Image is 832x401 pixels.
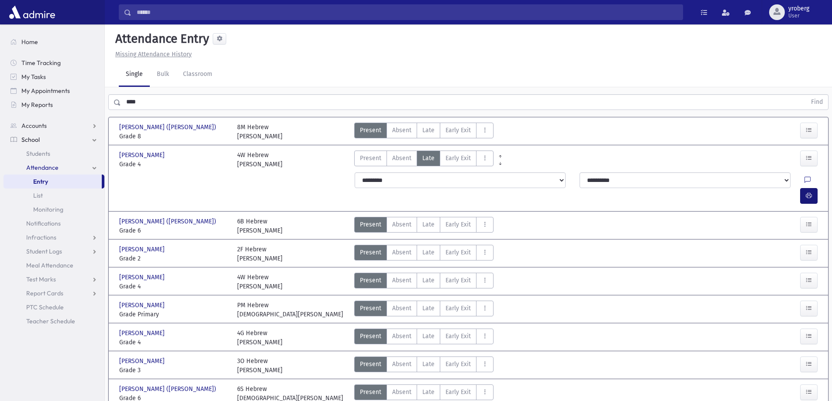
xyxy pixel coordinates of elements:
[21,122,47,130] span: Accounts
[7,3,57,21] img: AdmirePro
[237,217,283,235] div: 6B Hebrew [PERSON_NAME]
[392,248,411,257] span: Absent
[26,164,59,171] span: Attendance
[131,4,683,20] input: Search
[3,258,104,272] a: Meal Attendance
[3,286,104,300] a: Report Cards
[360,332,381,341] span: Present
[115,51,192,58] u: Missing Attendance History
[237,301,343,319] div: PM Hebrew [DEMOGRAPHIC_DATA][PERSON_NAME]
[119,62,150,87] a: Single
[392,332,411,341] span: Absent
[237,123,283,141] div: 8M Hebrew [PERSON_NAME]
[3,84,104,98] a: My Appointments
[392,154,411,163] span: Absent
[445,332,471,341] span: Early Exit
[112,31,209,46] h5: Attendance Entry
[360,154,381,163] span: Present
[3,119,104,133] a: Accounts
[21,38,38,46] span: Home
[237,329,283,347] div: 4G Hebrew [PERSON_NAME]
[445,220,471,229] span: Early Exit
[26,317,75,325] span: Teacher Schedule
[3,314,104,328] a: Teacher Schedule
[119,366,228,375] span: Grade 3
[21,87,70,95] span: My Appointments
[119,338,228,347] span: Grade 4
[392,387,411,397] span: Absent
[119,254,228,263] span: Grade 2
[21,73,46,81] span: My Tasks
[354,301,494,319] div: AttTypes
[119,226,228,235] span: Grade 6
[422,387,435,397] span: Late
[119,310,228,319] span: Grade Primary
[360,304,381,313] span: Present
[360,360,381,369] span: Present
[422,154,435,163] span: Late
[26,261,73,269] span: Meal Attendance
[392,360,411,369] span: Absent
[3,133,104,147] a: School
[21,101,53,109] span: My Reports
[119,132,228,141] span: Grade 8
[360,248,381,257] span: Present
[3,161,104,175] a: Attendance
[422,304,435,313] span: Late
[119,273,166,282] span: [PERSON_NAME]
[3,189,104,202] a: List
[3,300,104,314] a: PTC Schedule
[788,12,809,19] span: User
[3,202,104,216] a: Monitoring
[33,178,48,185] span: Entry
[3,98,104,112] a: My Reports
[422,220,435,229] span: Late
[422,126,435,135] span: Late
[422,332,435,341] span: Late
[806,95,828,110] button: Find
[3,35,104,49] a: Home
[26,289,63,297] span: Report Cards
[445,248,471,257] span: Early Exit
[422,276,435,285] span: Late
[26,233,56,241] span: Infractions
[176,62,219,87] a: Classroom
[112,51,192,58] a: Missing Attendance History
[445,276,471,285] span: Early Exit
[33,206,63,213] span: Monitoring
[3,56,104,70] a: Time Tracking
[150,62,176,87] a: Bulk
[445,154,471,163] span: Early Exit
[3,244,104,258] a: Student Logs
[445,126,471,135] span: Early Exit
[119,384,218,394] span: [PERSON_NAME] ([PERSON_NAME])
[354,151,494,169] div: AttTypes
[445,360,471,369] span: Early Exit
[119,301,166,310] span: [PERSON_NAME]
[119,151,166,160] span: [PERSON_NAME]
[354,123,494,141] div: AttTypes
[119,160,228,169] span: Grade 4
[392,276,411,285] span: Absent
[445,304,471,313] span: Early Exit
[360,220,381,229] span: Present
[360,126,381,135] span: Present
[21,136,40,144] span: School
[26,247,62,255] span: Student Logs
[3,272,104,286] a: Test Marks
[360,387,381,397] span: Present
[119,356,166,366] span: [PERSON_NAME]
[354,356,494,375] div: AttTypes
[3,147,104,161] a: Students
[119,282,228,291] span: Grade 4
[360,276,381,285] span: Present
[3,175,102,189] a: Entry
[354,217,494,235] div: AttTypes
[788,5,809,12] span: yroberg
[422,248,435,257] span: Late
[26,150,50,158] span: Students
[237,273,283,291] div: 4W Hebrew [PERSON_NAME]
[237,245,283,263] div: 2F Hebrew [PERSON_NAME]
[3,70,104,84] a: My Tasks
[119,217,218,226] span: [PERSON_NAME] ([PERSON_NAME])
